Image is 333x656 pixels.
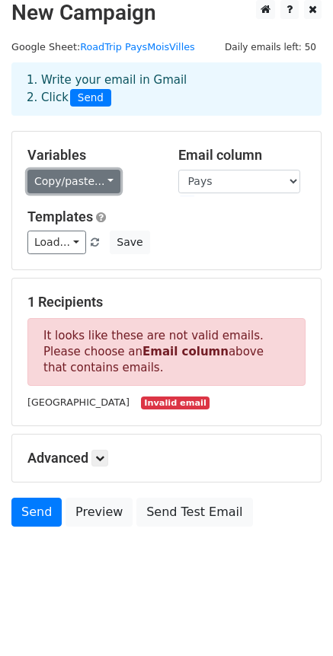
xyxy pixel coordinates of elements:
a: RoadTrip PaysMoisVilles [80,41,195,53]
a: Templates [27,209,93,225]
h5: Advanced [27,450,306,467]
h5: Variables [27,147,155,164]
span: Send [70,89,111,107]
small: [GEOGRAPHIC_DATA] [27,396,130,408]
a: Preview [66,498,133,527]
p: It looks like these are not valid emails. Please choose an above that contains emails. [27,318,306,386]
h5: Email column [178,147,306,164]
a: Daily emails left: 50 [219,41,322,53]
a: Send Test Email [136,498,252,527]
a: Copy/paste... [27,170,120,193]
small: Google Sheet: [11,41,195,53]
a: Load... [27,231,86,254]
a: Send [11,498,62,527]
small: Invalid email [141,396,210,409]
iframe: Chat Widget [257,583,333,656]
div: Widget de chat [257,583,333,656]
strong: Email column [142,345,229,358]
button: Save [110,231,149,254]
h5: 1 Recipients [27,294,306,310]
div: 1. Write your email in Gmail 2. Click [15,72,318,107]
span: Daily emails left: 50 [219,39,322,56]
